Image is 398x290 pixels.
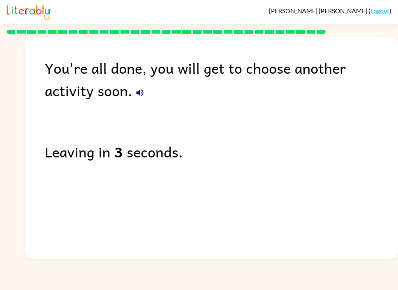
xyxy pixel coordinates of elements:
[269,7,368,14] span: [PERSON_NAME] [PERSON_NAME]
[269,7,391,14] div: ( )
[45,140,398,163] div: Leaving in seconds.
[7,3,50,20] img: Literably
[45,57,398,102] div: You're all done, you will get to choose another activity soon.
[114,140,123,163] b: 3
[370,7,389,14] a: Logout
